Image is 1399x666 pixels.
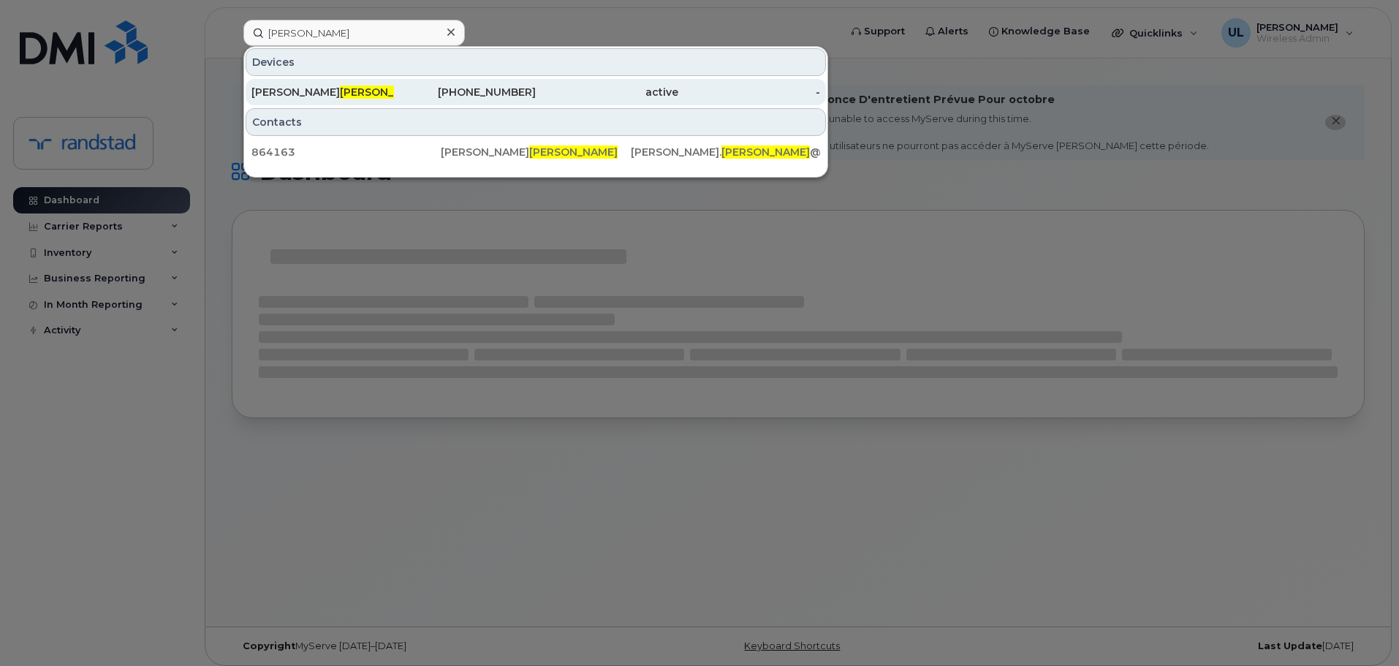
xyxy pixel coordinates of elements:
span: [PERSON_NAME] [529,145,618,159]
div: - [678,85,821,99]
div: active [536,85,678,99]
a: [PERSON_NAME][PERSON_NAME][PHONE_NUMBER]active- [246,79,826,105]
div: [PERSON_NAME] [441,145,630,159]
div: [PERSON_NAME]. @[DOMAIN_NAME] [631,145,820,159]
a: 864163[PERSON_NAME][PERSON_NAME][PERSON_NAME].[PERSON_NAME]@[DOMAIN_NAME] [246,139,826,165]
div: 864163 [251,145,441,159]
div: Contacts [246,108,826,136]
div: [PHONE_NUMBER] [394,85,537,99]
div: Devices [246,48,826,76]
div: [PERSON_NAME] [251,85,394,99]
span: [PERSON_NAME] [340,86,428,99]
span: [PERSON_NAME] [721,145,810,159]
